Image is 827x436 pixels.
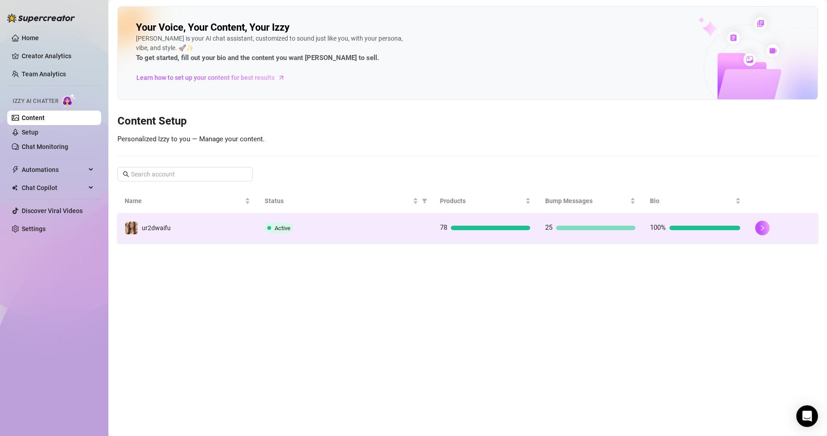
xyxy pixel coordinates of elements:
[117,114,818,129] h3: Content Setup
[136,21,290,34] h2: Your Voice, Your Content, Your Izzy
[123,171,129,177] span: search
[265,196,411,206] span: Status
[420,194,429,208] span: filter
[117,189,257,213] th: Name
[136,34,407,64] div: [PERSON_NAME] is your AI chat assistant, customized to sound just like you, with your persona, vi...
[677,7,818,99] img: ai-chatter-content-library-cLFOSyPT.png
[12,185,18,191] img: Chat Copilot
[7,14,75,23] img: logo-BBDzfeDw.svg
[22,70,66,78] a: Team Analytics
[22,181,86,195] span: Chat Copilot
[125,222,138,234] img: ur2dwaifu
[22,114,45,121] a: Content
[538,189,643,213] th: Bump Messages
[257,189,433,213] th: Status
[759,225,766,231] span: right
[440,223,447,232] span: 78
[22,225,46,232] a: Settings
[433,189,538,213] th: Products
[136,70,292,85] a: Learn how to set up your content for best results
[275,225,290,232] span: Active
[131,169,240,179] input: Search account
[136,73,275,83] span: Learn how to set up your content for best results
[22,49,94,63] a: Creator Analytics
[22,143,68,150] a: Chat Monitoring
[22,207,83,214] a: Discover Viral Videos
[22,162,86,177] span: Automations
[117,135,265,143] span: Personalized Izzy to you — Manage your content.
[796,405,818,427] div: Open Intercom Messenger
[13,97,58,106] span: Izzy AI Chatter
[125,196,243,206] span: Name
[650,196,734,206] span: Bio
[545,223,552,232] span: 25
[136,54,379,62] strong: To get started, fill out your bio and the content you want [PERSON_NAME] to sell.
[643,189,748,213] th: Bio
[440,196,523,206] span: Products
[62,93,76,107] img: AI Chatter
[277,73,286,82] span: arrow-right
[650,223,666,232] span: 100%
[142,224,171,232] span: ur2dwaifu
[755,221,770,235] button: right
[22,129,38,136] a: Setup
[545,196,629,206] span: Bump Messages
[422,198,427,204] span: filter
[22,34,39,42] a: Home
[12,166,19,173] span: thunderbolt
